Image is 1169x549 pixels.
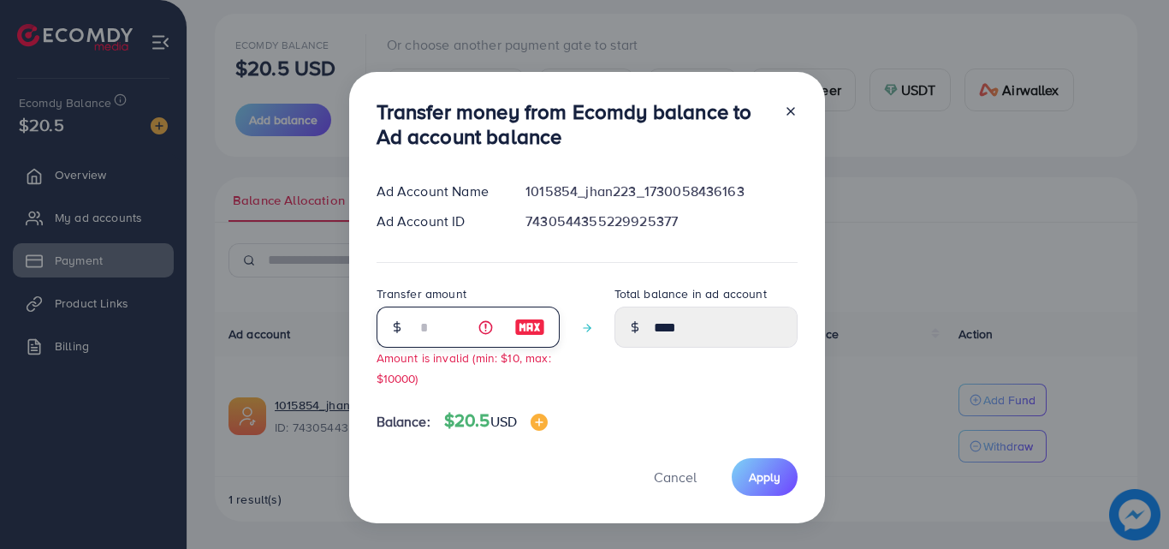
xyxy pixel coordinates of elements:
div: 7430544355229925377 [512,212,810,231]
button: Apply [732,458,798,495]
div: Ad Account ID [363,212,513,231]
span: Cancel [654,468,697,486]
h4: $20.5 [444,410,548,432]
small: Amount is invalid (min: $10, max: $10000) [377,349,551,385]
div: Ad Account Name [363,182,513,201]
img: image [514,317,545,337]
span: Balance: [377,412,430,432]
span: USD [490,412,517,431]
span: Apply [749,468,780,486]
label: Total balance in ad account [614,285,767,302]
h3: Transfer money from Ecomdy balance to Ad account balance [377,99,770,149]
img: image [531,414,548,431]
label: Transfer amount [377,285,466,302]
div: 1015854_jhan223_1730058436163 [512,182,810,201]
button: Cancel [632,458,718,495]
